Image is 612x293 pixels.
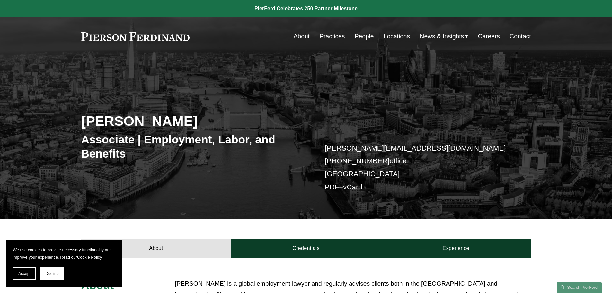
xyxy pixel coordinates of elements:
h2: [PERSON_NAME] [81,113,306,129]
span: News & Insights [420,31,464,42]
span: About [81,279,114,291]
button: Decline [40,267,64,280]
a: vCard [343,183,362,191]
a: Cookie Policy [77,255,102,260]
a: Credentials [231,239,381,258]
a: Search this site [557,282,602,293]
span: Accept [18,271,31,276]
a: Locations [384,30,410,42]
a: About [81,239,231,258]
a: Experience [381,239,531,258]
a: Careers [478,30,500,42]
button: Accept [13,267,36,280]
a: PDF [325,183,339,191]
a: Contact [510,30,531,42]
a: [PHONE_NUMBER] [325,157,390,165]
a: [PERSON_NAME][EMAIL_ADDRESS][DOMAIN_NAME] [325,144,506,152]
h3: Associate | Employment, Labor, and Benefits [81,133,306,160]
p: office [GEOGRAPHIC_DATA] – [325,142,512,194]
a: About [294,30,310,42]
span: Decline [45,271,59,276]
section: Cookie banner [6,240,122,287]
a: folder dropdown [420,30,468,42]
a: Practices [319,30,345,42]
a: People [355,30,374,42]
p: We use cookies to provide necessary functionality and improve your experience. Read our . [13,246,116,261]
